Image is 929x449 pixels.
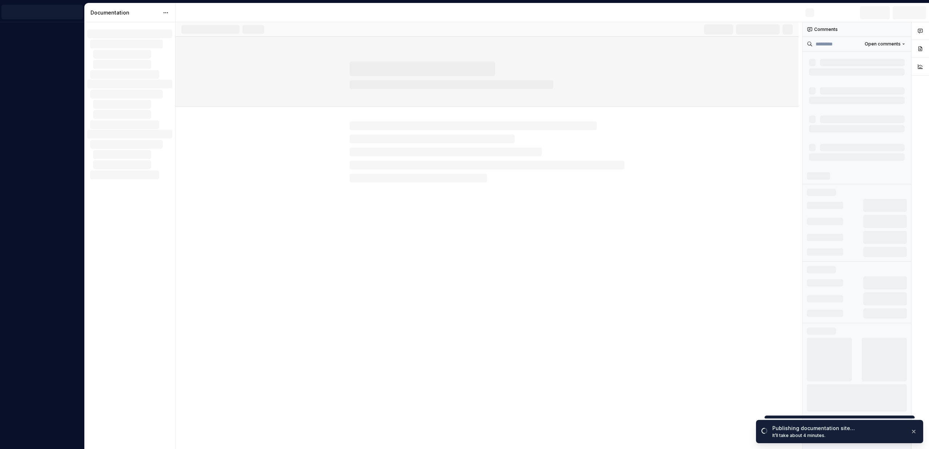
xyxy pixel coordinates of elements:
span: Open comments [865,41,901,47]
div: Documentation [91,9,159,16]
div: It’ll take about 4 minutes. [772,433,905,438]
div: Comments [803,22,911,37]
div: Publishing documentation site… [772,425,905,432]
button: Open comments [861,39,908,49]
